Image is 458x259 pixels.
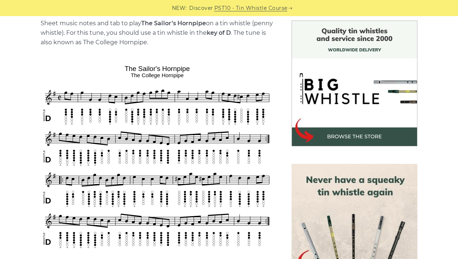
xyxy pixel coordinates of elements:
[189,4,213,12] span: Discover
[292,20,417,146] img: BigWhistle Tin Whistle Store
[172,4,187,12] span: NEW:
[214,4,288,12] a: PST10 - Tin Whistle Course
[41,62,274,250] img: The Sailor's Hornpipe Tin Whistle Tabs & Sheet Music
[141,20,206,27] strong: The Sailor’s Hornpipe
[41,19,274,47] p: Sheet music notes and tab to play on a tin whistle (penny whistle). For this tune, you should use...
[207,29,231,36] strong: key of D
